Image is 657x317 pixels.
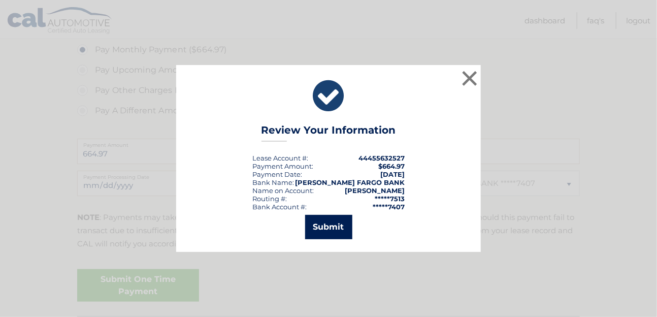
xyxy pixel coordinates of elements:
[252,186,314,195] div: Name on Account:
[345,186,405,195] strong: [PERSON_NAME]
[252,154,308,162] div: Lease Account #:
[252,203,307,211] div: Bank Account #:
[252,162,313,170] div: Payment Amount:
[380,170,405,178] span: [DATE]
[459,68,480,88] button: ×
[252,170,302,178] div: :
[305,215,352,239] button: Submit
[358,154,405,162] strong: 44455632527
[295,178,405,186] strong: [PERSON_NAME] FARGO BANK
[252,178,294,186] div: Bank Name:
[252,170,301,178] span: Payment Date
[261,124,396,142] h3: Review Your Information
[252,195,287,203] div: Routing #:
[378,162,405,170] span: $664.97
